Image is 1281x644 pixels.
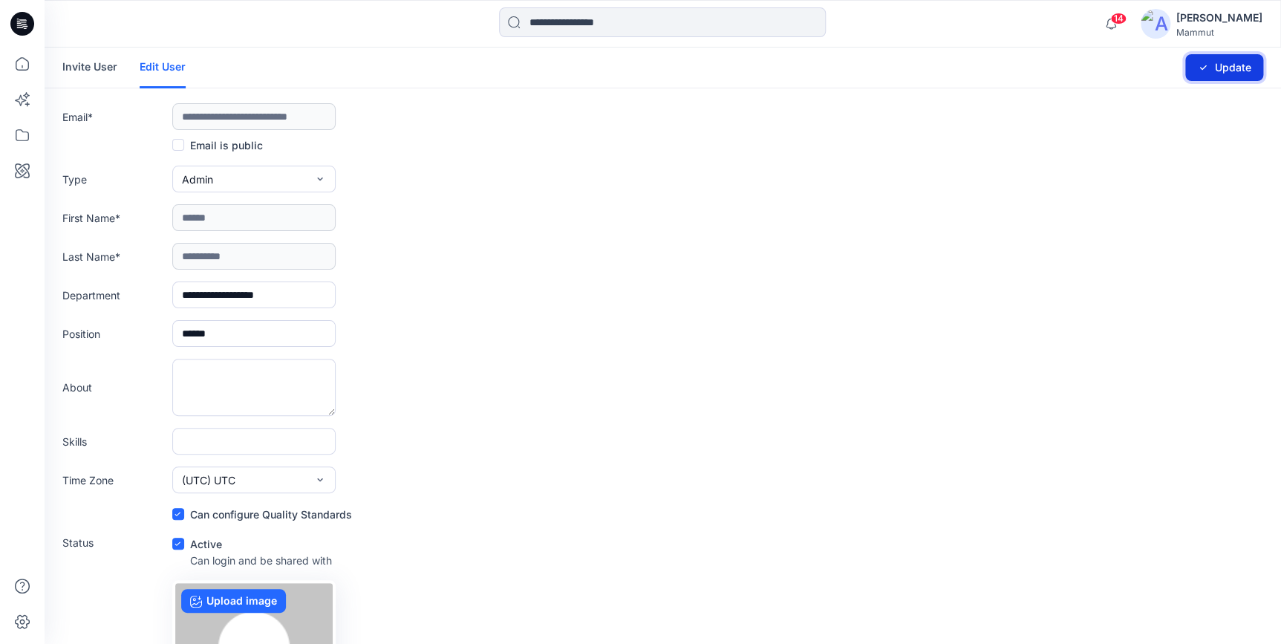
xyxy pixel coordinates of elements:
[62,172,166,187] label: Type
[1176,9,1262,27] div: [PERSON_NAME]
[172,136,263,154] label: Email is public
[172,535,222,553] label: Active
[1185,54,1263,81] button: Update
[62,535,166,550] label: Status
[140,48,186,88] a: Edit User
[172,166,336,192] button: Admin
[1141,9,1170,39] img: avatar
[62,210,166,226] label: First Name
[172,466,336,493] button: (UTC) UTC
[182,472,235,488] span: (UTC) UTC
[182,172,213,187] span: Admin
[172,535,332,553] div: Active
[190,553,332,568] p: Can login and be shared with
[62,249,166,264] label: Last Name
[62,48,117,86] a: Invite User
[1110,13,1127,25] span: 14
[181,589,286,613] label: Upload image
[62,472,166,488] label: Time Zone
[172,505,352,523] label: Can configure Quality Standards
[62,287,166,303] label: Department
[62,326,166,342] label: Position
[62,434,166,449] label: Skills
[62,380,166,395] label: About
[1176,27,1262,38] div: Mammut
[62,109,166,125] label: Email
